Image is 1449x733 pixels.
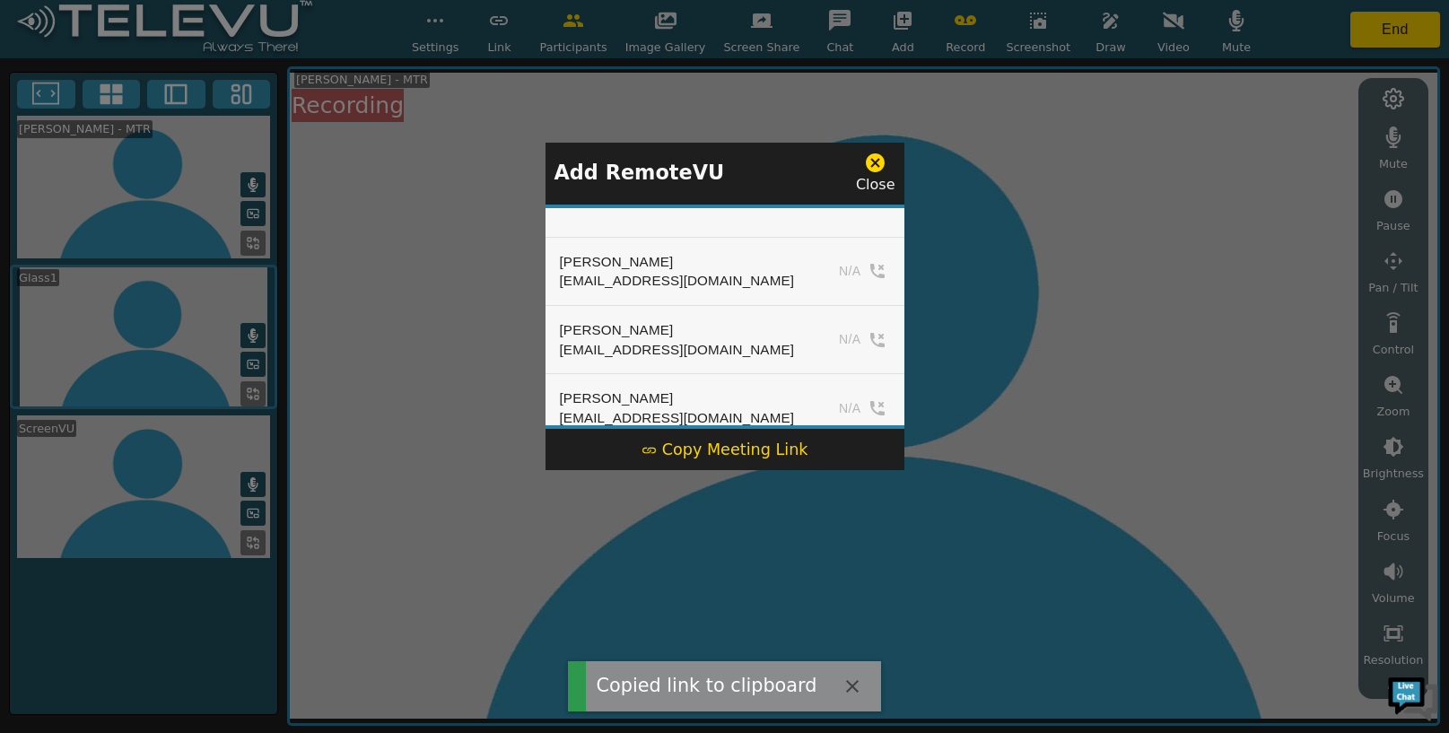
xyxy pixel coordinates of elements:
div: [EMAIL_ADDRESS][DOMAIN_NAME] [560,408,795,428]
div: Chat with us now [93,94,301,118]
div: Copied link to clipboard [597,672,817,700]
img: Chat Widget [1386,670,1440,724]
div: [PERSON_NAME] [560,320,795,340]
div: Close [856,152,895,196]
p: Add RemoteVU [554,158,725,188]
div: [PERSON_NAME] [560,252,795,272]
div: Copy Meeting Link [642,438,808,461]
div: Minimize live chat window [294,9,337,52]
img: d_736959983_company_1615157101543_736959983 [31,83,75,128]
div: [EMAIL_ADDRESS][DOMAIN_NAME] [560,340,795,360]
div: [PERSON_NAME] [560,388,795,408]
div: [EMAIL_ADDRESS][DOMAIN_NAME] [560,271,795,291]
textarea: Type your message and hit 'Enter' [9,490,342,553]
span: We're online! [104,226,248,407]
